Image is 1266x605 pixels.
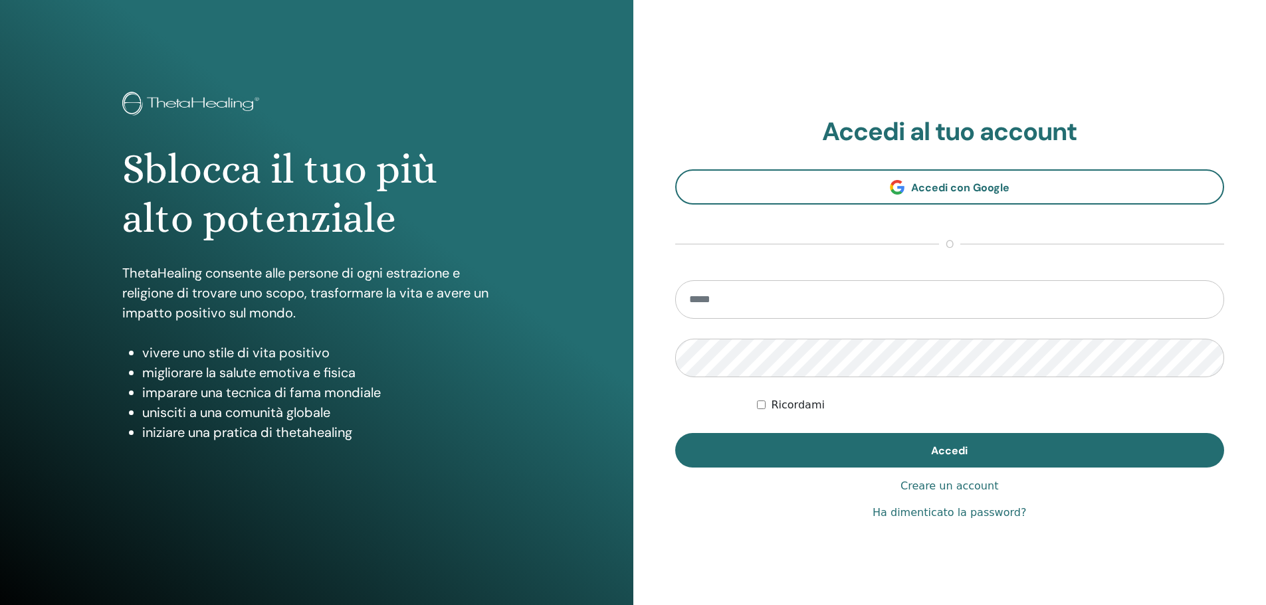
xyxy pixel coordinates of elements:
[675,169,1225,205] a: Accedi con Google
[873,505,1026,521] a: Ha dimenticato la password?
[142,343,511,363] li: vivere uno stile di vita positivo
[142,422,511,442] li: iniziare una pratica di thetahealing
[122,263,511,323] p: ThetaHealing consente alle persone di ogni estrazione e religione di trovare uno scopo, trasforma...
[142,402,511,422] li: unisciti a una comunità globale
[939,236,960,252] span: o
[911,181,1009,195] span: Accedi con Google
[142,363,511,383] li: migliorare la salute emotiva e fisica
[122,145,511,244] h1: Sblocca il tuo più alto potenziale
[757,397,1224,413] div: Keep me authenticated indefinitely or until I manually logout
[675,433,1225,468] button: Accedi
[931,444,968,458] span: Accedi
[142,383,511,402] li: imparare una tecnica di fama mondiale
[900,478,998,494] a: Creare un account
[771,397,824,413] label: Ricordami
[675,117,1225,147] h2: Accedi al tuo account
